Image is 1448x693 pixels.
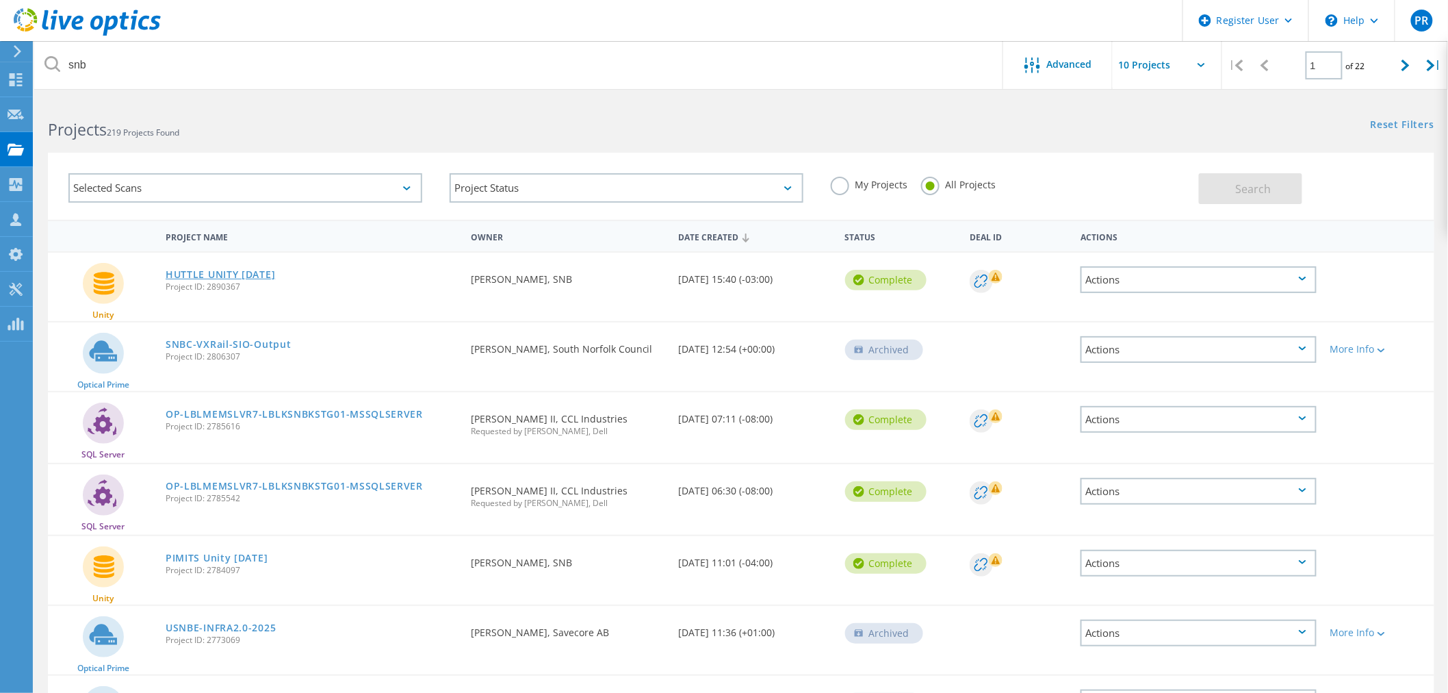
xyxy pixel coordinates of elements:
div: [PERSON_NAME], SNB [464,253,672,298]
div: [PERSON_NAME], South Norfolk Council [464,323,672,368]
svg: \n [1326,14,1338,27]
div: Archived [845,340,923,360]
div: Complete [845,553,927,574]
div: Project Status [450,173,803,203]
span: Project ID: 2785616 [166,423,457,431]
label: My Projects [831,177,907,190]
span: Unity [93,594,114,603]
button: Search [1199,173,1302,204]
div: [DATE] 06:30 (-08:00) [672,464,838,509]
div: Complete [845,409,927,430]
span: Requested by [PERSON_NAME], Dell [471,499,665,507]
div: Actions [1081,550,1317,577]
div: Project Name [159,223,464,249]
a: Reset Filters [1371,120,1434,131]
span: Search [1235,181,1271,197]
span: SQL Server [82,451,125,459]
div: [DATE] 11:01 (-04:00) [672,536,838,581]
span: Unity [93,311,114,319]
input: Search projects by name, owner, ID, company, etc [34,41,1004,89]
div: More Info [1330,628,1427,638]
span: SQL Server [82,522,125,531]
a: SNBC-VXRail-SIO-Output [166,340,291,349]
span: Project ID: 2773069 [166,636,457,644]
span: Requested by [PERSON_NAME], Dell [471,427,665,436]
div: Date Created [672,223,838,249]
span: PR [1414,15,1428,26]
a: OP-LBLMEMSLVR7-LBLKSNBKSTG01-MSSQLSERVER [166,409,423,419]
div: Owner [464,223,672,249]
label: All Projects [921,177,996,190]
span: Project ID: 2806307 [166,353,457,361]
div: [DATE] 12:54 (+00:00) [672,323,838,368]
span: of 22 [1346,60,1365,72]
a: PIMITS Unity [DATE] [166,553,268,563]
div: Complete [845,270,927,290]
a: Live Optics Dashboard [14,29,161,38]
div: Actions [1081,266,1317,293]
span: 219 Projects Found [107,127,179,138]
div: Complete [845,481,927,502]
div: [DATE] 15:40 (-03:00) [672,253,838,298]
div: Deal Id [963,223,1074,249]
div: Actions [1074,223,1323,249]
div: [DATE] 07:11 (-08:00) [672,392,838,438]
span: Project ID: 2784097 [166,566,457,575]
div: | [1420,41,1448,90]
span: Project ID: 2785542 [166,494,457,503]
a: OP-LBLMEMSLVR7-LBLKSNBKSTG01-MSSQLSERVER [166,481,423,491]
div: Actions [1081,620,1317,646]
div: Actions [1081,478,1317,505]
div: Actions [1081,406,1317,433]
a: HUTTLE UNITY [DATE] [166,270,275,279]
div: More Info [1330,344,1427,354]
span: Optical Prime [77,664,129,672]
span: Advanced [1047,60,1092,69]
span: Optical Prime [77,381,129,389]
div: [PERSON_NAME] II, CCL Industries [464,464,672,521]
b: Projects [48,118,107,140]
div: Actions [1081,336,1317,363]
div: [PERSON_NAME] II, CCL Industries [464,392,672,449]
div: [PERSON_NAME], Savecore AB [464,606,672,651]
span: Project ID: 2890367 [166,283,457,291]
div: [DATE] 11:36 (+01:00) [672,606,838,651]
div: | [1222,41,1250,90]
a: USNBE-INFRA2.0-2025 [166,623,276,633]
div: Archived [845,623,923,644]
div: Selected Scans [68,173,422,203]
div: [PERSON_NAME], SNB [464,536,672,581]
div: Status [838,223,963,249]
